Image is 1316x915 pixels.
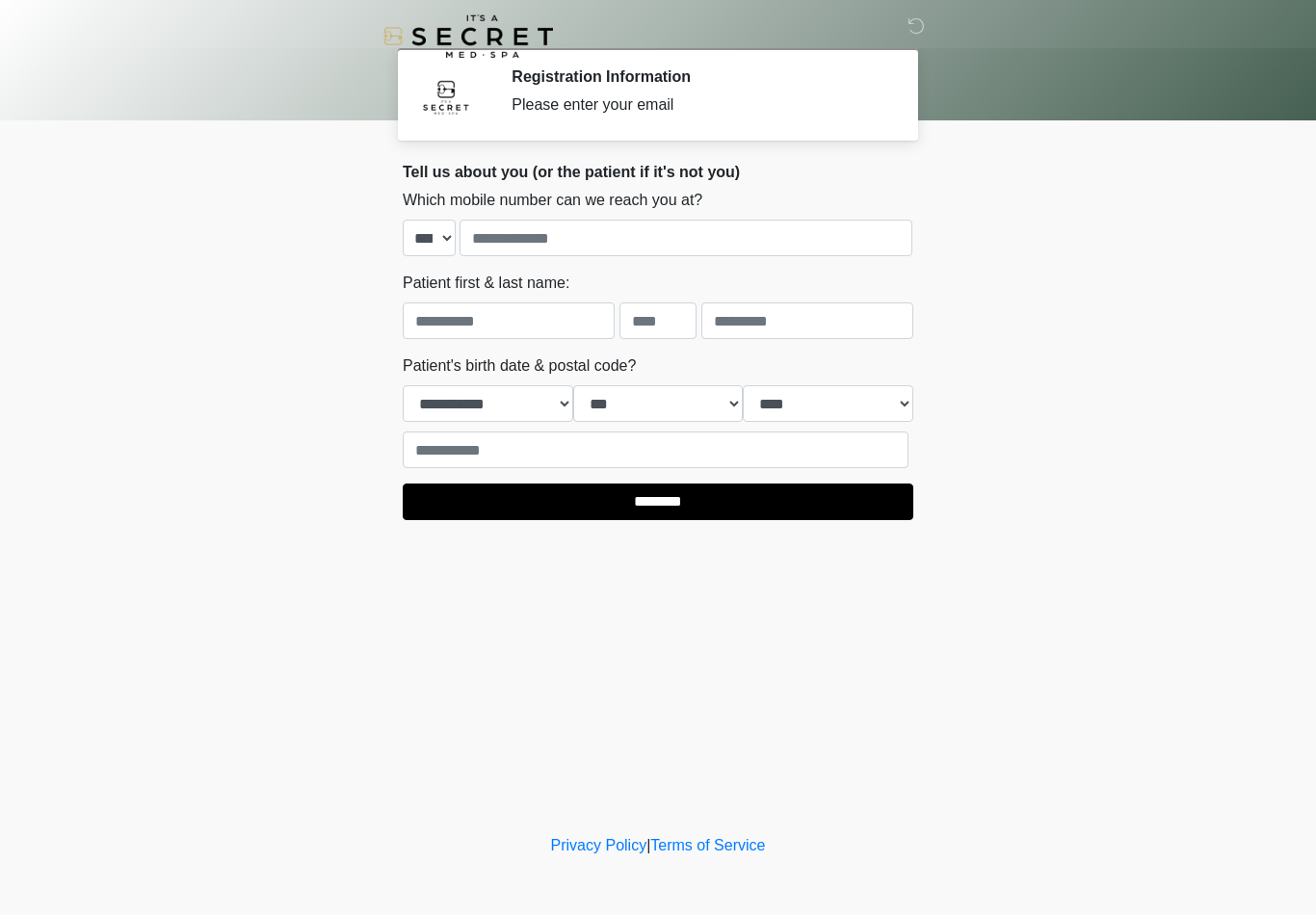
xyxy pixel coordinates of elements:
[650,837,765,853] a: Terms of Service
[417,67,475,125] img: Agent Avatar
[512,93,884,117] div: Please enter your email
[403,163,913,181] h2: Tell us about you (or the patient if it's not you)
[403,354,636,378] label: Patient's birth date & postal code?
[551,837,647,853] a: Privacy Policy
[403,272,569,295] label: Patient first & last name:
[646,837,650,853] a: |
[403,189,702,212] label: Which mobile number can we reach you at?
[512,67,884,86] h2: Registration Information
[383,14,553,58] img: It's A Secret Med Spa Logo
